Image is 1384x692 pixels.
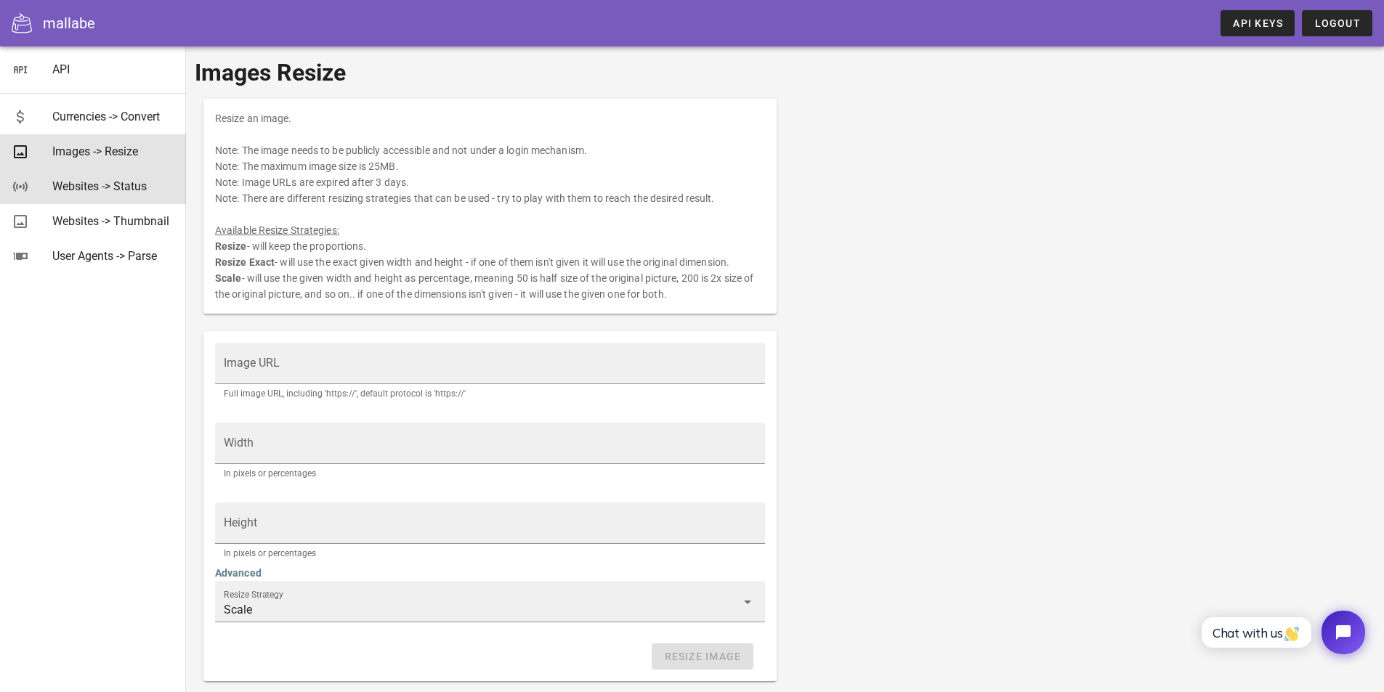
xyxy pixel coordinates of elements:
[1186,598,1377,667] iframe: Tidio Chat
[52,249,174,263] div: User Agents -> Parse
[224,469,756,478] div: In pixels or percentages
[52,62,174,76] div: API
[52,179,174,193] div: Websites -> Status
[224,389,756,398] div: Full image URL, including 'https://', default protocol is 'https://'
[52,110,174,123] div: Currencies -> Convert
[215,272,242,284] b: Scale
[224,590,283,601] label: Resize Strategy
[52,214,174,228] div: Websites -> Thumbnail
[1221,10,1295,36] a: API Keys
[215,224,339,236] u: Available Resize Strategies:
[43,12,95,34] div: mallabe
[195,55,1375,90] h1: Images Resize
[215,565,765,581] h4: Advanced
[215,256,275,268] b: Resize Exact
[1232,17,1283,29] span: API Keys
[224,549,756,558] div: In pixels or percentages
[1302,10,1372,36] button: Logout
[1314,17,1361,29] span: Logout
[52,144,174,158] div: Images -> Resize
[203,99,777,314] div: Resize an image. Note: The image needs to be publicly accessible and not under a login mechanism....
[215,240,247,252] b: Resize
